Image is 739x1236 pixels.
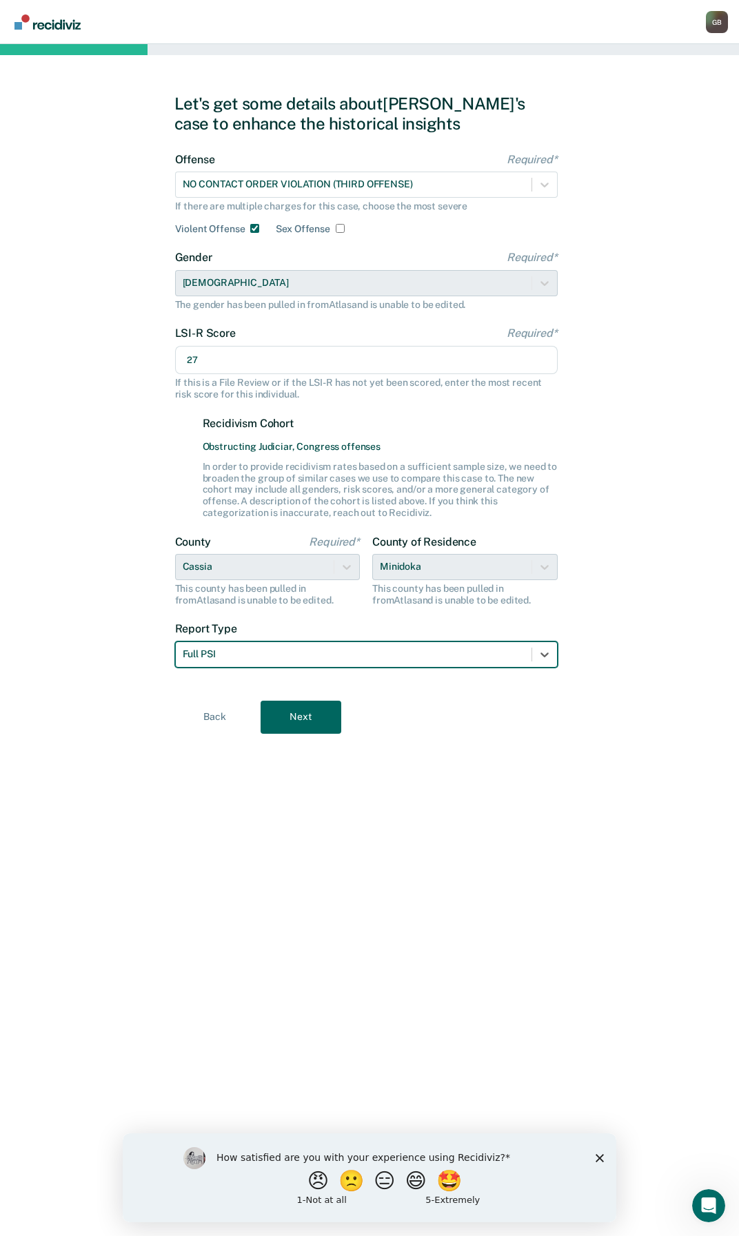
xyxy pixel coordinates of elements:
div: The gender has been pulled in from Atlas and is unable to be edited. [175,299,558,311]
div: G B [706,11,728,33]
img: Recidiviz [14,14,81,30]
label: County of Residence [372,535,558,548]
div: If this is a File Review or if the LSI-R has not yet been scored, enter the most recent risk scor... [175,377,558,400]
div: If there are multiple charges for this case, choose the most severe [175,200,558,212]
div: This county has been pulled in from Atlas and is unable to be edited. [372,583,558,606]
span: Required* [507,327,558,340]
span: Required* [507,153,558,166]
label: Violent Offense [175,223,245,235]
button: Back [174,701,255,734]
iframe: Intercom live chat [692,1189,725,1222]
label: County [175,535,361,548]
span: Required* [507,251,558,264]
div: Let's get some details about [PERSON_NAME]'s case to enhance the historical insights [174,94,565,134]
iframe: Survey by Kim from Recidiviz [123,1133,616,1222]
label: Report Type [175,622,558,635]
button: Profile dropdown button [706,11,728,33]
label: Recidivism Cohort [203,417,558,430]
span: Obstructing Judiciar, Congress offenses [203,441,558,453]
span: Required* [309,535,360,548]
label: LSI-R Score [175,327,558,340]
label: Gender [175,251,558,264]
div: This county has been pulled in from Atlas and is unable to be edited. [175,583,361,606]
label: Sex Offense [276,223,330,235]
div: In order to provide recidivism rates based on a sufficient sample size, we need to broaden the gr... [203,461,558,519]
label: Offense [175,153,558,166]
button: Next [261,701,341,734]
